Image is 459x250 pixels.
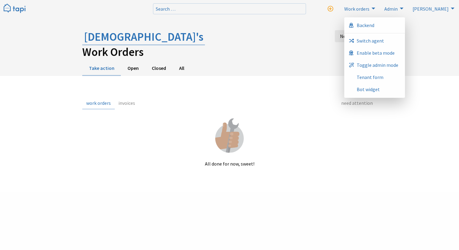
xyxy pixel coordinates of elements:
span: Backend [357,23,374,28]
span: Search … [156,6,175,12]
span: Work Orders [82,45,144,59]
a: [PERSON_NAME] [409,4,456,13]
a: Bot widget [344,84,405,96]
a: Tenant form [344,71,405,84]
a: Closed [145,61,172,76]
a: Admin [381,4,405,13]
button: [DEMOGRAPHIC_DATA]'s [82,30,205,45]
span: Bot widget [357,87,380,92]
a: Enable beta mode [344,47,405,59]
a: Open [121,61,145,76]
span: Toggle admin mode [357,63,398,67]
a: Work orders [341,4,377,13]
a: work orders [82,97,115,109]
span: Switch agent [357,38,384,43]
span: Work orders [344,6,369,12]
span: Enable beta mode [357,50,395,55]
span: Tenant form [357,75,383,80]
a: Newwork order [335,30,377,42]
a: Take action [82,61,121,76]
img: Thumbs up! [212,117,247,153]
a: need attention [337,97,377,109]
img: Tapi logo [4,4,25,14]
a: Backend [344,19,405,32]
a: All [173,61,191,76]
i: New work order [328,6,333,12]
span: Admin [384,6,398,12]
div: All done for now, sweet! [82,117,377,167]
span: [PERSON_NAME] [413,6,449,12]
a: invoices [115,97,139,109]
li: Ken [409,4,456,13]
